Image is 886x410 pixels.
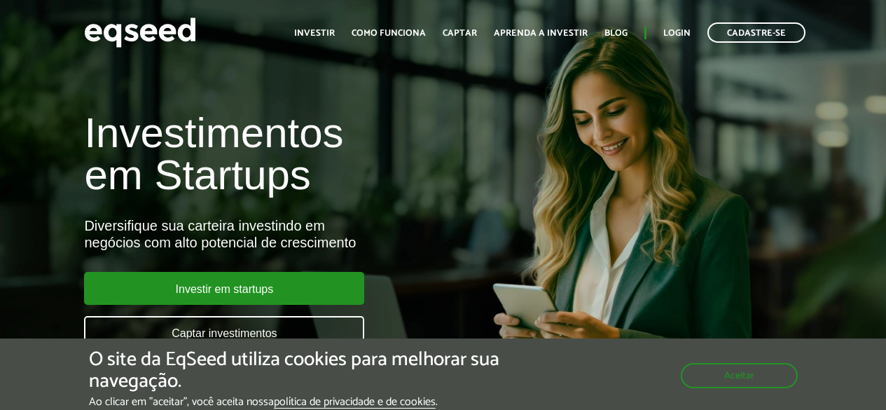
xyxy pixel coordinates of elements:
[494,29,588,38] a: Aprenda a investir
[707,22,805,43] a: Cadastre-se
[89,395,514,409] p: Ao clicar em "aceitar", você aceita nossa .
[294,29,335,38] a: Investir
[84,217,506,251] div: Diversifique sua carteira investindo em negócios com alto potencial de crescimento
[604,29,628,38] a: Blog
[84,316,364,349] a: Captar investimentos
[89,349,514,392] h5: O site da EqSeed utiliza cookies para melhorar sua navegação.
[274,397,436,409] a: política de privacidade e de cookies
[681,363,798,388] button: Aceitar
[84,14,196,51] img: EqSeed
[84,272,364,305] a: Investir em startups
[443,29,477,38] a: Captar
[663,29,691,38] a: Login
[352,29,426,38] a: Como funciona
[84,112,506,196] h1: Investimentos em Startups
